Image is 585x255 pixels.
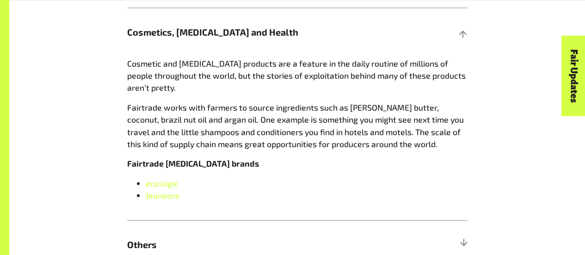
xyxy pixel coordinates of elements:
span: Cosmetic and [MEDICAL_DATA] products are a feature in the daily routine of millions of people thr... [127,58,466,93]
span: Others [127,238,382,252]
span: Cosmetics, [MEDICAL_DATA] and Health [127,25,382,39]
a: eco.logic [146,178,179,188]
span: Fairtrade works with farmers to source ingredients such as [PERSON_NAME] butter, coconut, brazil ... [127,102,464,149]
a: Jeuneora [146,190,179,200]
b: Fairtrade [MEDICAL_DATA] brands [127,158,259,168]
